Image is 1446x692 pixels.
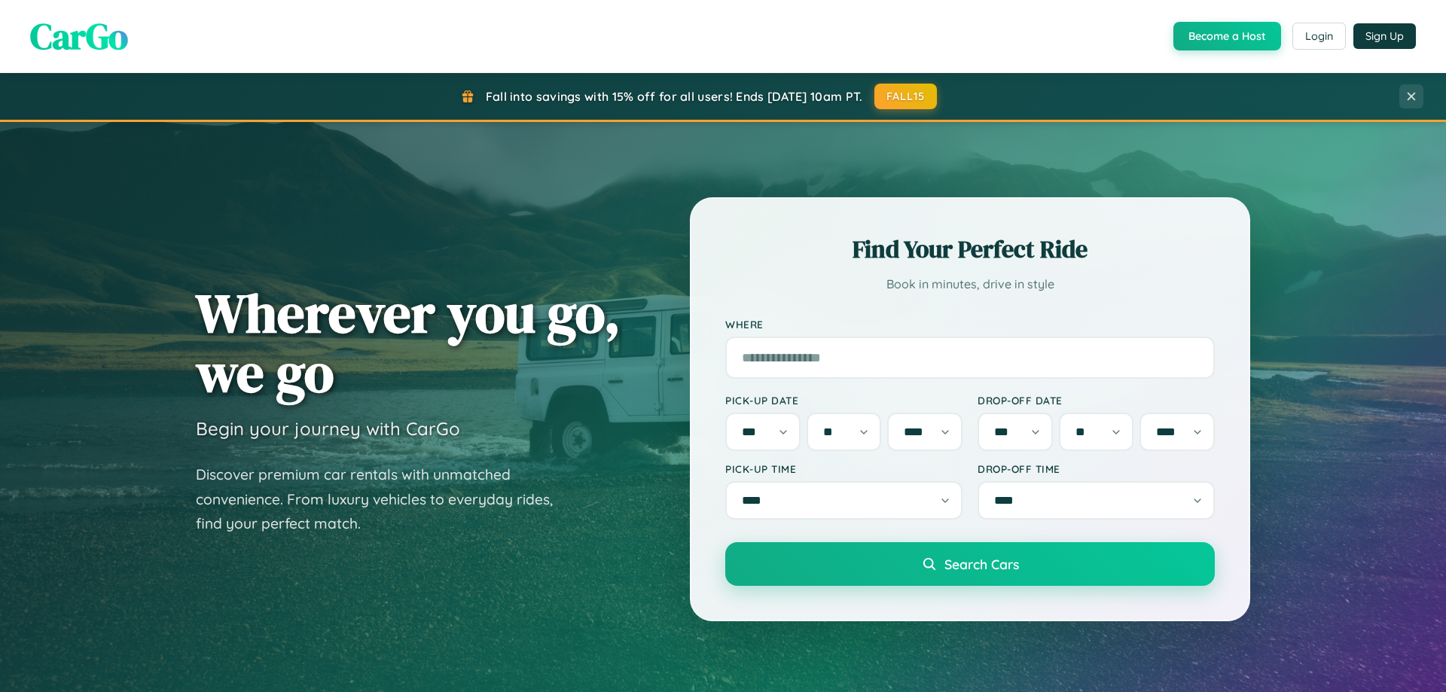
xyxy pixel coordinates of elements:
h1: Wherever you go, we go [196,283,621,402]
button: Sign Up [1353,23,1416,49]
label: Drop-off Date [978,394,1215,407]
p: Book in minutes, drive in style [725,273,1215,295]
label: Drop-off Time [978,462,1215,475]
h3: Begin your journey with CarGo [196,417,460,440]
span: CarGo [30,11,128,61]
label: Pick-up Date [725,394,962,407]
label: Where [725,318,1215,331]
button: Search Cars [725,542,1215,586]
button: FALL15 [874,84,938,109]
span: Search Cars [944,556,1019,572]
p: Discover premium car rentals with unmatched convenience. From luxury vehicles to everyday rides, ... [196,462,572,536]
span: Fall into savings with 15% off for all users! Ends [DATE] 10am PT. [486,89,863,104]
button: Become a Host [1173,22,1281,50]
label: Pick-up Time [725,462,962,475]
h2: Find Your Perfect Ride [725,233,1215,266]
button: Login [1292,23,1346,50]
